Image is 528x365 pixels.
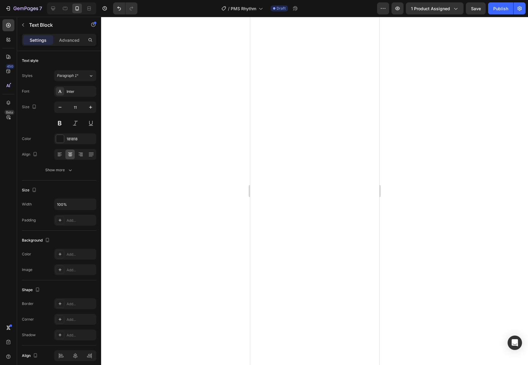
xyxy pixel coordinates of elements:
[39,5,42,12] p: 7
[67,136,95,142] div: 181818
[4,110,14,115] div: Beta
[22,165,96,175] button: Show more
[113,2,137,14] div: Undo/Redo
[22,151,39,159] div: Align
[22,73,32,78] div: Styles
[22,251,31,257] div: Color
[67,267,95,273] div: Add...
[54,70,96,81] button: Paragraph 1*
[59,37,79,43] p: Advanced
[22,286,41,294] div: Shape
[406,2,463,14] button: 1 product assigned
[2,2,45,14] button: 7
[250,17,379,365] iframe: Design area
[67,301,95,307] div: Add...
[22,352,39,360] div: Align
[277,6,286,11] span: Draft
[493,5,508,12] div: Publish
[6,64,14,69] div: 450
[67,252,95,257] div: Add...
[22,332,36,338] div: Shadow
[22,267,32,272] div: Image
[22,236,51,245] div: Background
[22,317,34,322] div: Corner
[471,6,481,11] span: Save
[67,218,95,223] div: Add...
[488,2,513,14] button: Publish
[22,89,29,94] div: Font
[22,186,38,194] div: Size
[466,2,486,14] button: Save
[228,5,229,12] span: /
[45,167,73,173] div: Show more
[67,333,95,338] div: Add...
[29,21,80,29] p: Text Block
[57,73,78,78] span: Paragraph 1*
[22,136,31,141] div: Color
[30,37,46,43] p: Settings
[231,5,256,12] span: PMS Rhythm
[22,103,38,111] div: Size
[22,58,38,63] div: Text style
[22,202,32,207] div: Width
[67,317,95,322] div: Add...
[508,336,522,350] div: Open Intercom Messenger
[411,5,450,12] span: 1 product assigned
[55,199,96,210] input: Auto
[22,217,36,223] div: Padding
[22,301,34,306] div: Border
[67,89,95,94] div: Inter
